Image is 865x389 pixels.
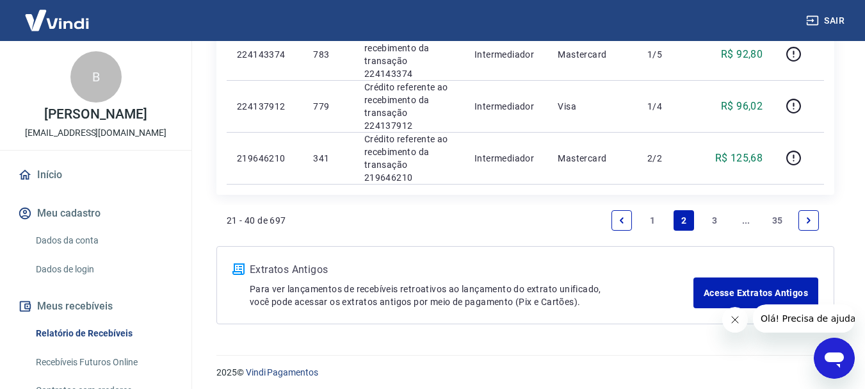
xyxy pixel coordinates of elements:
p: Para ver lançamentos de recebíveis retroativos ao lançamento do extrato unificado, você pode aces... [250,283,693,308]
p: Crédito referente ao recebimento da transação 219646210 [364,133,454,184]
a: Previous page [611,210,632,231]
p: [EMAIL_ADDRESS][DOMAIN_NAME] [25,126,166,140]
a: Vindi Pagamentos [246,367,318,377]
p: Crédito referente ao recebimento da transação 224137912 [364,81,454,132]
button: Meu cadastro [15,199,176,228]
p: 224143374 [237,48,293,61]
div: B [70,51,122,103]
a: Page 1 [643,210,663,231]
p: 1/4 [647,100,685,113]
p: 2025 © [216,366,834,379]
a: Relatório de Recebíveis [31,320,176,347]
p: 783 [313,48,343,61]
button: Sair [804,9,850,33]
iframe: Mensagem da empresa [753,304,855,333]
p: 1/5 [647,48,685,61]
p: R$ 92,80 [721,47,763,62]
p: Mastercard [558,48,626,61]
p: 21 - 40 de 697 [227,214,286,227]
p: Mastercard [558,152,626,165]
iframe: Fechar mensagem [722,307,748,333]
a: Dados da conta [31,228,176,254]
img: ícone [232,263,245,275]
p: Visa [558,100,626,113]
p: Extratos Antigos [250,262,693,277]
img: Vindi [15,1,99,40]
p: Intermediador [474,100,537,113]
p: R$ 96,02 [721,99,763,114]
p: [PERSON_NAME] [44,108,147,121]
a: Page 2 is your current page [674,210,694,231]
p: 341 [313,152,343,165]
a: Jump forward [736,210,756,231]
a: Next page [798,210,819,231]
iframe: Botão para abrir a janela de mensagens [814,338,855,379]
button: Meus recebíveis [15,292,176,320]
p: Intermediador [474,152,537,165]
ul: Pagination [606,205,824,236]
a: Recebíveis Futuros Online [31,349,176,376]
a: Page 3 [705,210,725,231]
a: Page 35 [767,210,788,231]
span: Olá! Precisa de ajuda? [8,9,108,19]
p: Crédito referente ao recebimento da transação 224143374 [364,29,454,80]
a: Acesse Extratos Antigos [693,277,818,308]
a: Início [15,161,176,189]
p: 779 [313,100,343,113]
p: 224137912 [237,100,293,113]
p: Intermediador [474,48,537,61]
p: 219646210 [237,152,293,165]
p: R$ 125,68 [715,151,763,166]
p: 2/2 [647,152,685,165]
a: Dados de login [31,256,176,283]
